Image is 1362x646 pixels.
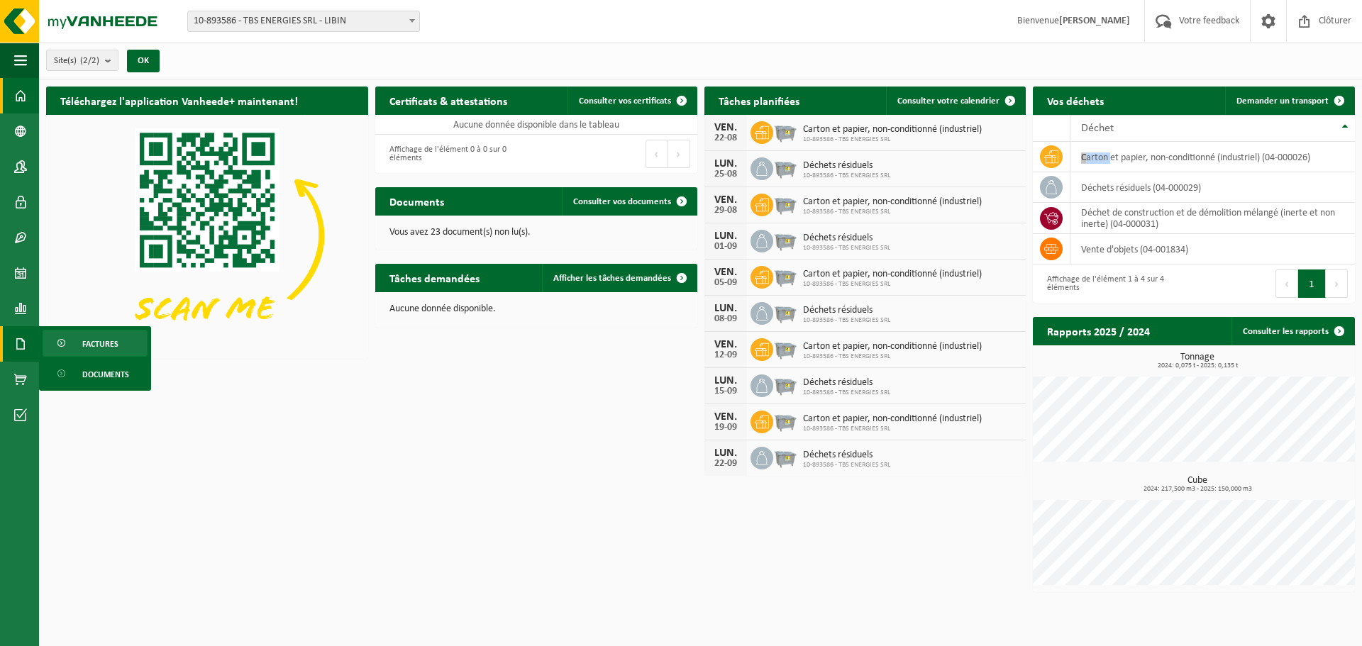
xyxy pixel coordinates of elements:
[712,122,740,133] div: VEN.
[1040,362,1355,369] span: 2024: 0,075 t - 2025: 0,135 t
[1231,317,1353,345] a: Consulter les rapports
[803,377,890,389] span: Déchets résiduels
[1298,269,1326,298] button: 1
[46,115,368,356] img: Download de VHEPlus App
[712,350,740,360] div: 12-09
[389,304,683,314] p: Aucune donnée disponible.
[803,196,982,208] span: Carton et papier, non-conditionné (industriel)
[46,87,312,114] h2: Téléchargez l'application Vanheede+ maintenant!
[1070,142,1355,172] td: carton et papier, non-conditionné (industriel) (04-000026)
[712,278,740,288] div: 05-09
[712,459,740,469] div: 22-09
[803,461,890,469] span: 10-893586 - TBS ENERGIES SRL
[127,50,160,72] button: OK
[567,87,696,115] a: Consulter vos certificats
[573,197,671,206] span: Consulter vos documents
[897,96,1000,106] span: Consulter votre calendrier
[712,230,740,242] div: LUN.
[1275,269,1298,298] button: Previous
[773,300,797,324] img: WB-2500-GAL-GY-01
[803,450,890,461] span: Déchets résiduels
[803,233,890,244] span: Déchets résiduels
[1070,172,1355,203] td: déchets résiduels (04-000029)
[1040,352,1355,369] h3: Tonnage
[803,124,982,135] span: Carton et papier, non-conditionné (industriel)
[1081,123,1114,134] span: Déchet
[646,140,668,168] button: Previous
[579,96,671,106] span: Consulter vos certificats
[773,336,797,360] img: WB-2500-GAL-GY-01
[1040,268,1187,299] div: Affichage de l'élément 1 à 4 sur 4 éléments
[803,425,982,433] span: 10-893586 - TBS ENERGIES SRL
[803,244,890,252] span: 10-893586 - TBS ENERGIES SRL
[712,303,740,314] div: LUN.
[187,11,420,32] span: 10-893586 - TBS ENERGIES SRL - LIBIN
[803,172,890,180] span: 10-893586 - TBS ENERGIES SRL
[46,50,118,71] button: Site(s)(2/2)
[1033,317,1164,345] h2: Rapports 2025 / 2024
[389,228,683,238] p: Vous avez 23 document(s) non lu(s).
[803,280,982,289] span: 10-893586 - TBS ENERGIES SRL
[1040,476,1355,493] h3: Cube
[43,330,148,357] a: Factures
[1059,16,1130,26] strong: [PERSON_NAME]
[803,208,982,216] span: 10-893586 - TBS ENERGIES SRL
[375,264,494,291] h2: Tâches demandées
[803,413,982,425] span: Carton et papier, non-conditionné (industriel)
[773,372,797,396] img: WB-2500-GAL-GY-01
[803,160,890,172] span: Déchets résiduels
[712,194,740,206] div: VEN.
[375,115,697,135] td: Aucune donnée disponible dans le tableau
[773,408,797,433] img: WB-2500-GAL-GY-01
[553,274,671,283] span: Afficher les tâches demandées
[773,191,797,216] img: WB-2500-GAL-GY-01
[773,228,797,252] img: WB-2500-GAL-GY-01
[803,305,890,316] span: Déchets résiduels
[382,138,529,169] div: Affichage de l'élément 0 à 0 sur 0 éléments
[712,447,740,459] div: LUN.
[668,140,690,168] button: Next
[712,314,740,324] div: 08-09
[82,361,129,388] span: Documents
[712,411,740,423] div: VEN.
[803,316,890,325] span: 10-893586 - TBS ENERGIES SRL
[712,375,740,386] div: LUN.
[712,386,740,396] div: 15-09
[712,267,740,278] div: VEN.
[188,11,419,31] span: 10-893586 - TBS ENERGIES SRL - LIBIN
[1225,87,1353,115] a: Demander un transport
[803,389,890,397] span: 10-893586 - TBS ENERGIES SRL
[375,87,521,114] h2: Certificats & attestations
[562,187,696,216] a: Consulter vos documents
[542,264,696,292] a: Afficher les tâches demandées
[1326,269,1348,298] button: Next
[704,87,814,114] h2: Tâches planifiées
[1033,87,1118,114] h2: Vos déchets
[773,264,797,288] img: WB-2500-GAL-GY-01
[773,119,797,143] img: WB-2500-GAL-GY-01
[773,155,797,179] img: WB-2500-GAL-GY-01
[712,158,740,169] div: LUN.
[803,352,982,361] span: 10-893586 - TBS ENERGIES SRL
[712,339,740,350] div: VEN.
[1070,234,1355,264] td: vente d'objets (04-001834)
[43,360,148,387] a: Documents
[773,445,797,469] img: WB-2500-GAL-GY-01
[803,135,982,144] span: 10-893586 - TBS ENERGIES SRL
[712,242,740,252] div: 01-09
[712,169,740,179] div: 25-08
[1070,203,1355,234] td: déchet de construction et de démolition mélangé (inerte et non inerte) (04-000031)
[886,87,1024,115] a: Consulter votre calendrier
[712,206,740,216] div: 29-08
[712,423,740,433] div: 19-09
[1040,486,1355,493] span: 2024: 217,500 m3 - 2025: 150,000 m3
[1236,96,1329,106] span: Demander un transport
[803,341,982,352] span: Carton et papier, non-conditionné (industriel)
[54,50,99,72] span: Site(s)
[712,133,740,143] div: 22-08
[375,187,458,215] h2: Documents
[82,330,118,357] span: Factures
[803,269,982,280] span: Carton et papier, non-conditionné (industriel)
[80,56,99,65] count: (2/2)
